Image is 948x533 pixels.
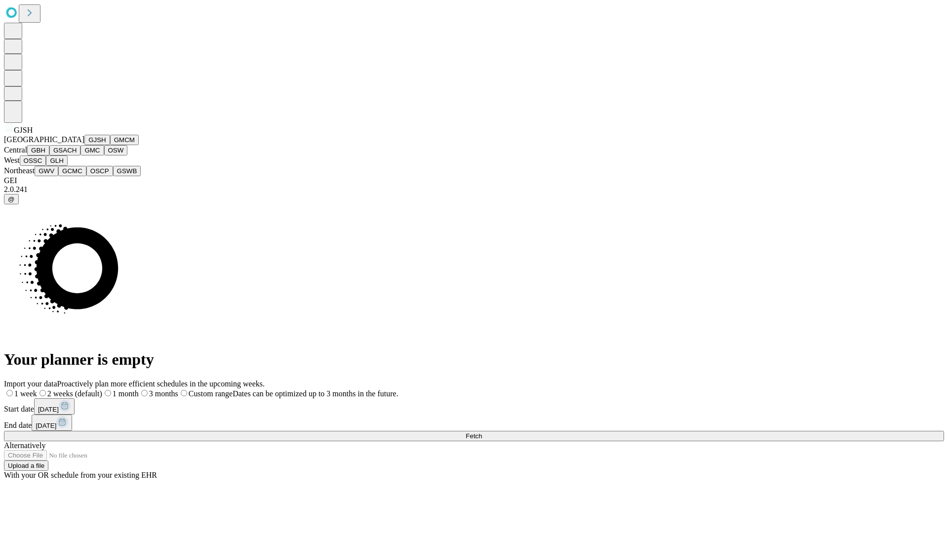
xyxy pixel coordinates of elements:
span: [DATE] [36,422,56,429]
button: [DATE] [34,398,75,415]
button: GBH [27,145,49,155]
input: 3 months [141,390,148,396]
span: Northeast [4,166,35,175]
input: 1 week [6,390,13,396]
button: GSWB [113,166,141,176]
button: GJSH [84,135,110,145]
button: GCMC [58,166,86,176]
span: 3 months [149,389,178,398]
span: With your OR schedule from your existing EHR [4,471,157,479]
input: 1 month [105,390,111,396]
span: GJSH [14,126,33,134]
button: GMCM [110,135,139,145]
button: OSCP [86,166,113,176]
button: GSACH [49,145,80,155]
span: Fetch [466,432,482,440]
span: [GEOGRAPHIC_DATA] [4,135,84,144]
div: End date [4,415,944,431]
div: GEI [4,176,944,185]
h1: Your planner is empty [4,350,944,369]
span: Central [4,146,27,154]
button: @ [4,194,19,204]
button: Upload a file [4,460,48,471]
button: OSW [104,145,128,155]
button: GWV [35,166,58,176]
span: West [4,156,20,164]
span: Proactively plan more efficient schedules in the upcoming weeks. [57,380,265,388]
input: Custom rangeDates can be optimized up to 3 months in the future. [181,390,187,396]
button: Fetch [4,431,944,441]
button: [DATE] [32,415,72,431]
input: 2 weeks (default) [39,390,46,396]
button: GLH [46,155,67,166]
span: Alternatively [4,441,45,450]
span: Dates can be optimized up to 3 months in the future. [233,389,398,398]
span: Custom range [189,389,233,398]
div: Start date [4,398,944,415]
span: @ [8,195,15,203]
span: 2 weeks (default) [47,389,102,398]
button: OSSC [20,155,46,166]
button: GMC [80,145,104,155]
div: 2.0.241 [4,185,944,194]
span: 1 week [14,389,37,398]
span: Import your data [4,380,57,388]
span: 1 month [113,389,139,398]
span: [DATE] [38,406,59,413]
